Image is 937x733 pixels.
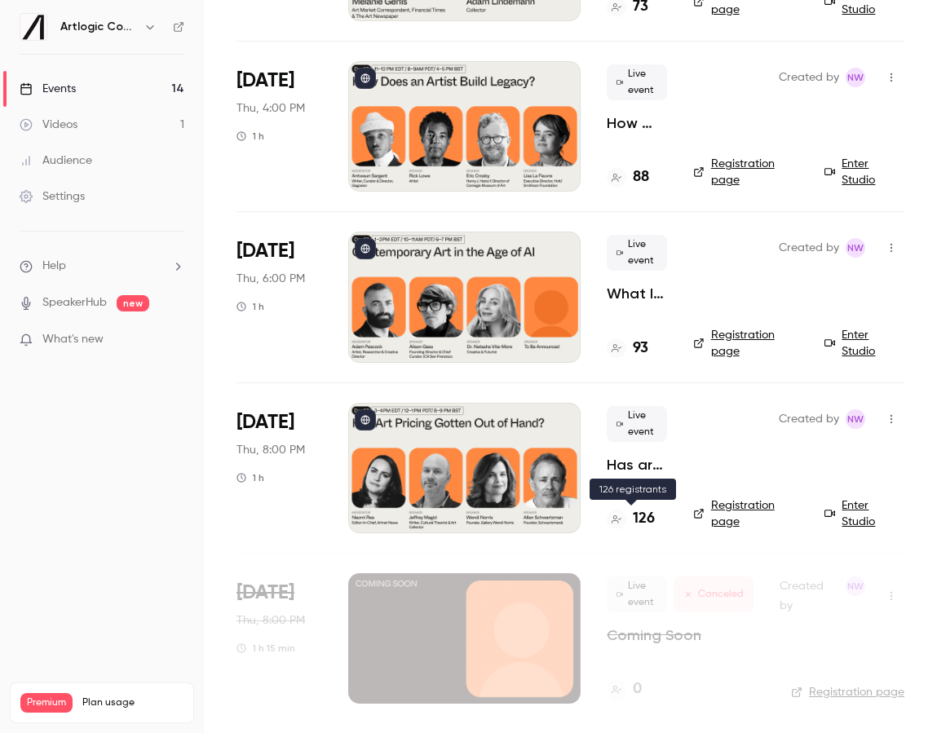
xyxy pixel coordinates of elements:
a: Enter Studio [824,156,904,188]
a: 0 [607,678,642,700]
span: Natasha Whiffin [846,576,865,616]
span: NW [847,576,864,596]
div: Sep 18 Thu, 8:00 PM (Europe/London) [236,403,322,533]
span: NW [847,238,864,258]
span: Created by [779,238,839,258]
div: 1 h [236,300,264,313]
span: Live event [607,406,667,442]
span: [DATE] [236,409,294,435]
a: Enter Studio [824,497,904,530]
a: Coming Soon [607,625,701,645]
span: Live event [607,64,667,100]
a: Registration page [693,327,805,360]
span: Created by [779,68,839,87]
span: Live event [607,235,667,271]
span: Help [42,258,66,275]
h4: 0 [633,678,642,700]
span: NW [847,68,864,87]
h4: 93 [633,338,648,360]
div: Videos [20,117,77,133]
span: [DATE] [236,68,294,94]
div: Audience [20,152,92,169]
span: Thu, 8:00 PM [236,612,305,629]
a: How Does An Artist Build Legacy? [607,113,667,133]
a: 88 [607,166,649,188]
iframe: Noticeable Trigger [165,333,184,347]
a: What Is Contemporary Art in the Age of AI? [607,284,667,303]
span: Thu, 8:00 PM [236,442,305,458]
span: [DATE] [236,238,294,264]
div: 1 h 15 min [236,642,295,655]
li: help-dropdown-opener [20,258,184,275]
a: Has art pricing gotten out of hand? [607,455,667,475]
div: 1 h [236,130,264,143]
a: Registration page [791,684,904,700]
span: Created by [779,409,839,429]
span: Live event [607,576,667,612]
h6: Artlogic Connect 2025 [60,19,137,35]
img: Artlogic Connect 2025 [20,14,46,40]
a: 93 [607,338,648,360]
a: Enter Studio [824,327,904,360]
div: Events [20,81,76,97]
span: Premium [20,693,73,713]
span: What's new [42,331,104,348]
h4: 126 [633,508,655,530]
span: Plan usage [82,696,183,709]
span: NW [847,409,864,429]
span: Thu, 6:00 PM [236,271,305,287]
a: Registration page [693,497,805,530]
span: new [117,295,149,311]
span: [DATE] [236,580,294,606]
a: Registration page [693,156,805,188]
span: Canceled [674,576,754,612]
h4: 88 [633,166,649,188]
a: SpeakerHub [42,294,107,311]
span: Natasha Whiffin [846,409,865,429]
span: Created by [780,576,839,616]
div: Settings [20,188,85,205]
span: Natasha Whiffin [846,68,865,87]
div: Sep 18 Thu, 8:00 PM (Europe/London) [236,573,322,704]
span: Thu, 4:00 PM [236,100,305,117]
span: Natasha Whiffin [846,238,865,258]
div: Sep 18 Thu, 4:00 PM (Europe/London) [236,61,322,192]
a: 126 [607,508,655,530]
div: Sep 18 Thu, 6:00 PM (Europe/London) [236,232,322,362]
div: 1 h [236,471,264,484]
